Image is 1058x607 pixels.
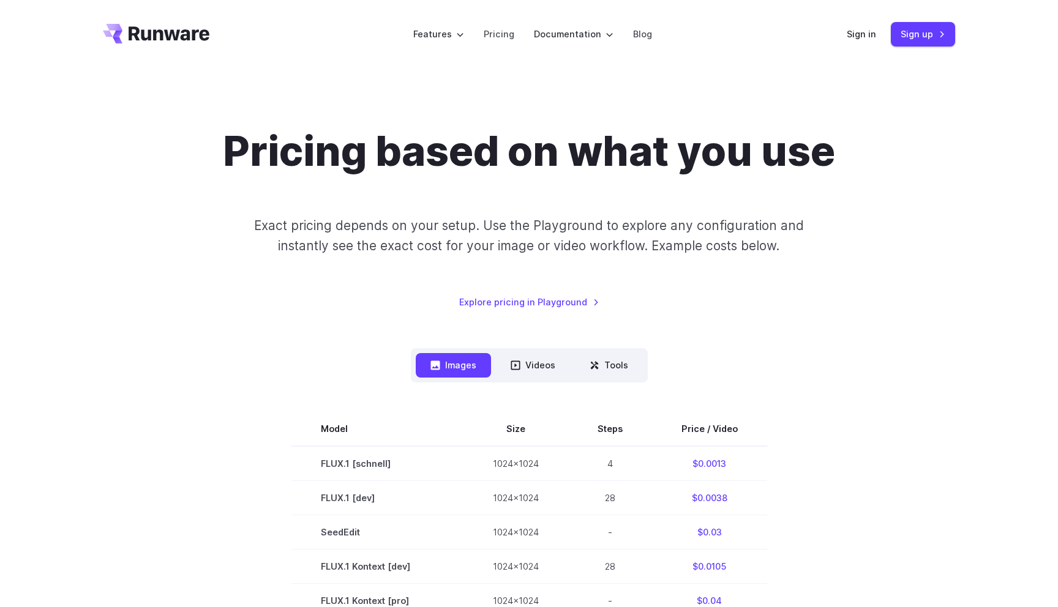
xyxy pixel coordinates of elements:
label: Documentation [534,27,613,41]
td: - [568,515,652,549]
a: Blog [633,27,652,41]
th: Model [291,412,463,446]
td: FLUX.1 [schnell] [291,446,463,481]
td: FLUX.1 Kontext [dev] [291,549,463,583]
td: SeedEdit [291,515,463,549]
td: 1024x1024 [463,480,568,515]
td: 28 [568,480,652,515]
td: 1024x1024 [463,446,568,481]
button: Videos [496,353,570,377]
td: 28 [568,549,652,583]
td: $0.0013 [652,446,767,481]
button: Tools [575,353,643,377]
h1: Pricing based on what you use [223,127,835,176]
td: 1024x1024 [463,515,568,549]
th: Price / Video [652,412,767,446]
a: Sign in [847,27,876,41]
td: 1024x1024 [463,549,568,583]
a: Explore pricing in Playground [459,295,599,309]
td: $0.0105 [652,549,767,583]
button: Images [416,353,491,377]
a: Pricing [484,27,514,41]
td: FLUX.1 [dev] [291,480,463,515]
p: Exact pricing depends on your setup. Use the Playground to explore any configuration and instantl... [231,215,827,256]
label: Features [413,27,464,41]
a: Sign up [891,22,955,46]
td: 4 [568,446,652,481]
a: Go to / [103,24,209,43]
td: $0.0038 [652,480,767,515]
td: $0.03 [652,515,767,549]
th: Size [463,412,568,446]
th: Steps [568,412,652,446]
